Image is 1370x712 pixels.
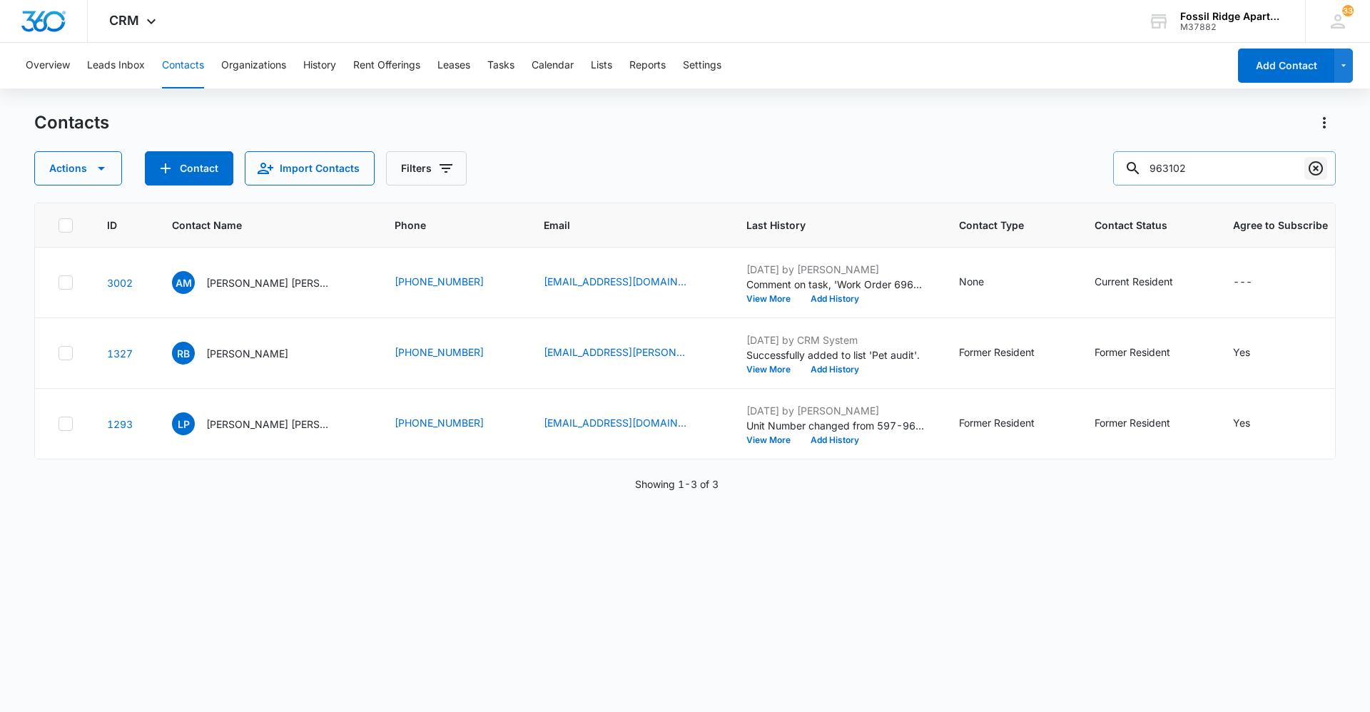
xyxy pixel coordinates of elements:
[544,345,712,362] div: Email - oisen.rachel@gmail.com - Select to Edit Field
[959,274,1010,291] div: Contact Type - None - Select to Edit Field
[1095,218,1178,233] span: Contact Status
[629,43,666,88] button: Reports
[544,274,712,291] div: Email - alejandroamontes1996@gmail.com - Select to Edit Field
[746,436,801,444] button: View More
[544,274,686,289] a: [EMAIL_ADDRESS][DOMAIN_NAME]
[746,295,801,303] button: View More
[206,417,335,432] p: [PERSON_NAME] [PERSON_NAME]
[959,218,1040,233] span: Contact Type
[959,415,1035,430] div: Former Resident
[1342,5,1354,16] div: notifications count
[1095,345,1196,362] div: Contact Status - Former Resident - Select to Edit Field
[145,151,233,185] button: Add Contact
[1342,5,1354,16] span: 33
[34,151,122,185] button: Actions
[395,345,509,362] div: Phone - 7202967036 - Select to Edit Field
[746,347,925,362] p: Successfully added to list 'Pet audit'.
[1233,415,1276,432] div: Agree to Subscribe - Yes - Select to Edit Field
[746,365,801,374] button: View More
[303,43,336,88] button: History
[635,477,719,492] p: Showing 1-3 of 3
[1304,157,1327,180] button: Clear
[1180,11,1284,22] div: account name
[1095,274,1199,291] div: Contact Status - Current Resident - Select to Edit Field
[1095,415,1170,430] div: Former Resident
[1095,274,1173,289] div: Current Resident
[591,43,612,88] button: Lists
[395,415,484,430] a: [PHONE_NUMBER]
[801,436,869,444] button: Add History
[1233,345,1276,362] div: Agree to Subscribe - Yes - Select to Edit Field
[746,403,925,418] p: [DATE] by [PERSON_NAME]
[1233,274,1252,291] div: ---
[395,274,509,291] div: Phone - 9703916911 - Select to Edit Field
[221,43,286,88] button: Organizations
[172,342,195,365] span: RB
[959,345,1035,360] div: Former Resident
[87,43,145,88] button: Leads Inbox
[107,347,133,360] a: Navigate to contact details page for Rachel Bowen
[1180,22,1284,32] div: account id
[107,218,117,233] span: ID
[172,342,314,365] div: Contact Name - Rachel Bowen - Select to Edit Field
[544,415,686,430] a: [EMAIL_ADDRESS][DOMAIN_NAME]
[1233,274,1278,291] div: Agree to Subscribe - - Select to Edit Field
[353,43,420,88] button: Rent Offerings
[801,365,869,374] button: Add History
[107,277,133,289] a: Navigate to contact details page for Alejandro Montes Destiny Cornelius
[386,151,467,185] button: Filters
[109,13,139,28] span: CRM
[1095,345,1170,360] div: Former Resident
[26,43,70,88] button: Overview
[487,43,514,88] button: Tasks
[959,345,1060,362] div: Contact Type - Former Resident - Select to Edit Field
[172,271,195,294] span: AM
[746,332,925,347] p: [DATE] by CRM System
[801,295,869,303] button: Add History
[1238,49,1334,83] button: Add Contact
[1233,415,1250,430] div: Yes
[1313,111,1336,134] button: Actions
[206,275,335,290] p: [PERSON_NAME] [PERSON_NAME]
[437,43,470,88] button: Leases
[395,415,509,432] div: Phone - 9707795568 - Select to Edit Field
[1113,151,1336,185] input: Search Contacts
[172,412,360,435] div: Contact Name - Loren Pellegrino Alexis Medina - Select to Edit Field
[746,262,925,277] p: [DATE] by [PERSON_NAME]
[34,112,109,133] h1: Contacts
[683,43,721,88] button: Settings
[206,346,288,361] p: [PERSON_NAME]
[544,218,691,233] span: Email
[107,418,133,430] a: Navigate to contact details page for Loren Pellegrino Alexis Medina
[544,345,686,360] a: [EMAIL_ADDRESS][PERSON_NAME][DOMAIN_NAME]
[959,274,984,289] div: None
[959,415,1060,432] div: Contact Type - Former Resident - Select to Edit Field
[172,218,340,233] span: Contact Name
[395,218,489,233] span: Phone
[1233,345,1250,360] div: Yes
[395,345,484,360] a: [PHONE_NUMBER]
[1095,415,1196,432] div: Contact Status - Former Resident - Select to Edit Field
[746,277,925,292] p: Comment on task, 'Work Order 6963-102' "Checked with [PERSON_NAME] and job was completed "
[172,271,360,294] div: Contact Name - Alejandro Montes Destiny Cornelius - Select to Edit Field
[245,151,375,185] button: Import Contacts
[746,218,904,233] span: Last History
[746,418,925,433] p: Unit Number changed from 597-963102 to 597-963102 (F).
[395,274,484,289] a: [PHONE_NUMBER]
[1233,218,1328,233] span: Agree to Subscribe
[172,412,195,435] span: LP
[162,43,204,88] button: Contacts
[544,415,712,432] div: Email - fairyflylo18@gmail.com - Select to Edit Field
[532,43,574,88] button: Calendar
